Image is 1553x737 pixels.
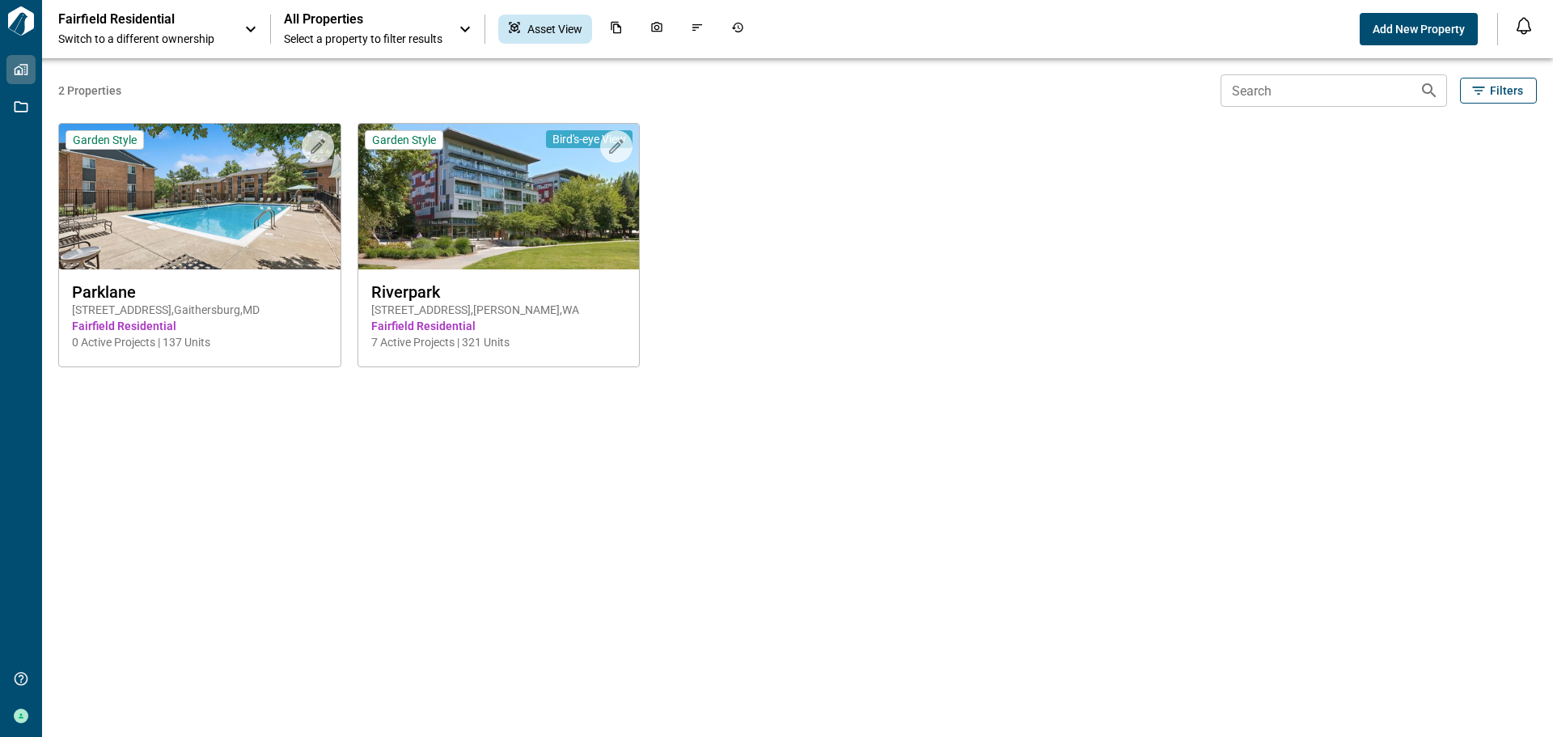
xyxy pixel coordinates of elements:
span: [STREET_ADDRESS] , [PERSON_NAME] , WA [371,302,627,318]
span: Asset View [527,21,582,37]
iframe: Intercom live chat [1498,682,1537,721]
span: Bird's-eye View [552,132,626,146]
button: Search properties [1413,74,1445,107]
button: Open notification feed [1511,13,1537,39]
span: Fairfield Residential [371,318,627,334]
span: 2 Properties [58,83,1214,99]
span: Select a property to filter results [284,31,442,47]
div: Job History [721,15,754,44]
p: Fairfield Residential [58,11,204,28]
div: Documents [600,15,633,44]
span: Switch to a different ownership [58,31,228,47]
span: [STREET_ADDRESS] , Gaithersburg , MD [72,302,328,318]
span: Garden Style [73,133,137,147]
button: Filters [1460,78,1537,104]
span: Riverpark [371,282,627,302]
span: Garden Style [372,133,436,147]
button: Add New Property [1360,13,1478,45]
div: Asset View [498,15,592,44]
img: property-asset [59,124,341,269]
img: property-asset [358,124,640,269]
span: Add New Property [1373,21,1465,37]
span: Fairfield Residential [72,318,328,334]
div: Issues & Info [681,15,713,44]
span: All Properties [284,11,442,28]
span: 7 Active Projects | 321 Units [371,334,627,350]
span: Parklane [72,282,328,302]
div: Photos [641,15,673,44]
span: Filters [1490,83,1523,99]
span: 0 Active Projects | 137 Units [72,334,328,350]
